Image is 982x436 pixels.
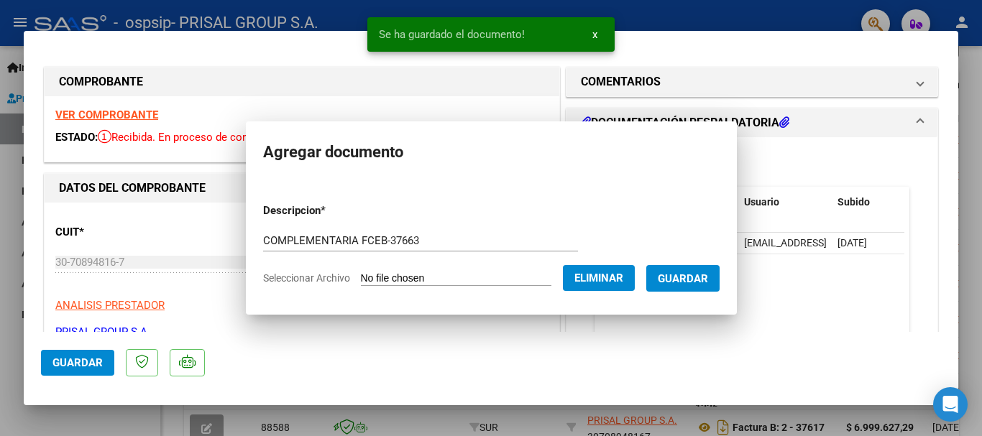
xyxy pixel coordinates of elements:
h1: COMENTARIOS [581,73,661,91]
button: Guardar [646,265,720,292]
h1: DOCUMENTACIÓN RESPALDATORIA [581,114,789,131]
a: VER COMPROBANTE [55,108,158,121]
mat-expansion-panel-header: DOCUMENTACIÓN RESPALDATORIA [566,108,937,137]
span: Seleccionar Archivo [263,272,350,284]
datatable-header-cell: Acción [904,187,976,218]
span: Guardar [52,356,103,369]
p: CUIT [55,224,203,241]
span: [DATE] [838,237,867,249]
mat-expansion-panel-header: COMENTARIOS [566,68,937,96]
span: Subido [838,196,870,208]
p: PRISAL GROUP S.A. [55,324,549,340]
span: ANALISIS PRESTADOR [55,299,165,312]
p: Descripcion [263,203,400,219]
span: ESTADO: [55,131,98,144]
span: Se ha guardado el documento! [379,27,525,42]
button: Guardar [41,350,114,376]
div: Open Intercom Messenger [933,387,968,422]
span: x [592,28,597,41]
button: Eliminar [563,265,635,291]
strong: COMPROBANTE [59,75,143,88]
span: Recibida. En proceso de confirmacion/aceptac por la OS. [98,131,385,144]
span: Guardar [658,272,708,285]
datatable-header-cell: Subido [832,187,904,218]
strong: DATOS DEL COMPROBANTE [59,181,206,195]
h2: Agregar documento [263,139,720,166]
div: DOCUMENTACIÓN RESPALDATORIA [566,137,937,435]
datatable-header-cell: Usuario [738,187,832,218]
span: Usuario [744,196,779,208]
span: Eliminar [574,272,623,284]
